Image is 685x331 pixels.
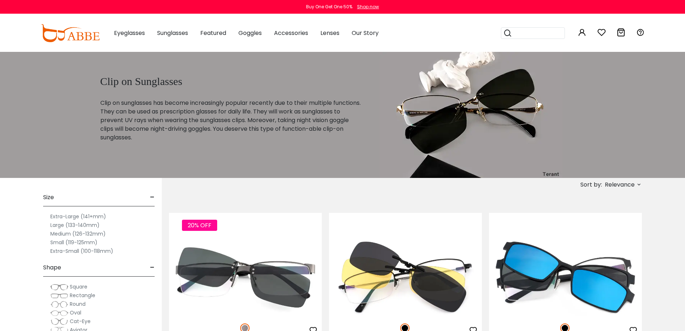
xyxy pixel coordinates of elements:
[100,75,362,88] h1: Clip on Sunglasses
[380,52,562,178] img: clip on sunglasses
[50,229,106,238] label: Medium (126-132mm)
[182,220,217,231] span: 20% OFF
[43,189,54,206] span: Size
[50,238,97,247] label: Small (119-125mm)
[580,180,602,189] span: Sort by:
[200,29,226,37] span: Featured
[41,24,100,42] img: abbeglasses.com
[50,309,68,317] img: Oval.png
[50,212,106,221] label: Extra-Large (141+mm)
[70,283,87,290] span: Square
[50,283,68,291] img: Square.png
[169,239,322,316] img: Gun Earth Clip-On - Metal ,Adjust Nose Pads
[329,239,482,316] img: Black Luke Clip-On - Metal ,Adjust Nose Pads
[238,29,262,37] span: Goggles
[605,178,635,191] span: Relevance
[274,29,308,37] span: Accessories
[353,4,379,10] a: Shop now
[43,259,61,276] span: Shape
[50,301,68,308] img: Round.png
[352,29,379,37] span: Our Story
[157,29,188,37] span: Sunglasses
[70,318,91,325] span: Cat-Eye
[320,29,339,37] span: Lenses
[489,239,642,316] img: Black Afghanistan Clip-On - TR ,Adjust Nose Pads
[357,4,379,10] div: Shop now
[50,247,113,255] label: Extra-Small (100-118mm)
[306,4,352,10] div: Buy One Get One 50%
[70,292,95,299] span: Rectangle
[114,29,145,37] span: Eyeglasses
[150,189,155,206] span: -
[50,292,68,299] img: Rectangle.png
[150,259,155,276] span: -
[70,309,81,316] span: Oval
[50,221,100,229] label: Large (133-140mm)
[50,318,68,325] img: Cat-Eye.png
[100,99,362,142] p: Clip on sunglasses has become increasingly popular recently due to their multiple functions. They...
[70,300,86,308] span: Round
